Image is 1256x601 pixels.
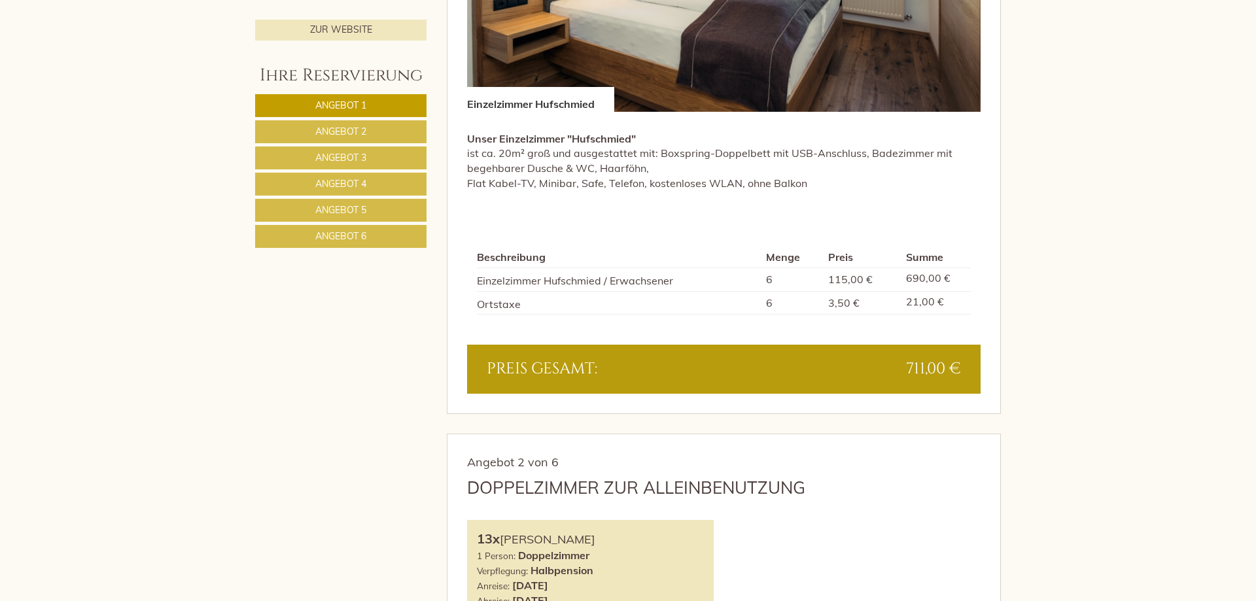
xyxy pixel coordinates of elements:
b: Doppelzimmer [518,549,589,562]
span: Angebot 3 [315,152,366,163]
span: 3,50 € [828,296,860,309]
td: Einzelzimmer Hufschmied / Erwachsener [477,267,761,291]
div: Doppelzimmer zur Alleinbenutzung [467,475,805,500]
td: 21,00 € [901,291,971,315]
th: Summe [901,247,971,267]
b: [DATE] [512,579,548,592]
span: Angebot 4 [315,178,366,190]
div: Einzelzimmer Hufschmied [467,87,614,112]
span: Angebot 2 [315,126,366,137]
span: Angebot 5 [315,204,366,216]
span: 115,00 € [828,273,873,286]
strong: Unser Einzelzimmer "Hufschmied" [467,132,636,145]
span: 711,00 € [906,358,961,380]
span: Angebot 1 [315,99,366,111]
div: [PERSON_NAME] [477,530,705,549]
small: Anreise: [477,580,510,591]
p: ist ca. 20m² groß und ausgestattet mit: Boxspring-Doppelbett mit USB-Anschluss, Badezimmer mit be... [467,131,981,191]
a: Zur Website [255,20,427,41]
span: Angebot 2 von 6 [467,455,559,470]
small: 1 Person: [477,550,515,561]
th: Beschreibung [477,247,761,267]
b: Halbpension [531,564,593,577]
th: Menge [761,247,824,267]
td: 6 [761,267,824,291]
td: 690,00 € [901,267,971,291]
small: Verpflegung: [477,565,528,576]
th: Preis [823,247,900,267]
b: 13x [477,530,500,547]
td: Ortstaxe [477,291,761,315]
td: 6 [761,291,824,315]
div: Ihre Reservierung [255,63,427,88]
span: Angebot 6 [315,230,366,242]
div: Preis gesamt: [477,358,724,380]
